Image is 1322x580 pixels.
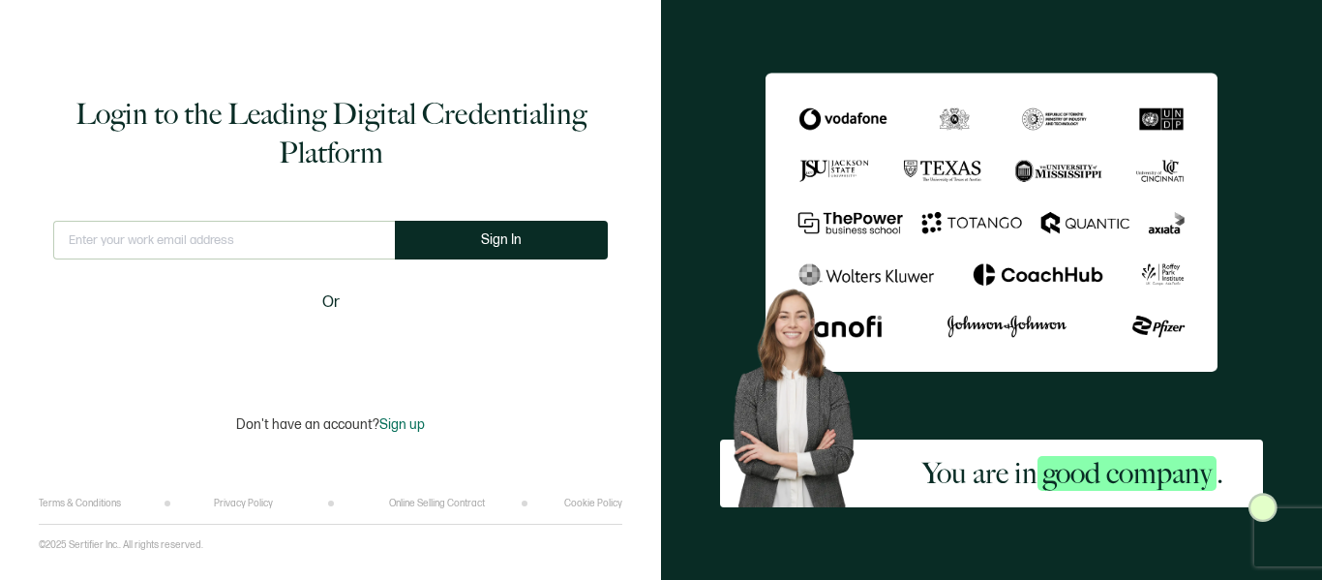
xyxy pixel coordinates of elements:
img: Sertifier Login [1248,493,1277,522]
p: Don't have an account? [236,416,425,433]
span: Sign In [481,232,522,247]
input: Enter your work email address [53,221,395,259]
p: ©2025 Sertifier Inc.. All rights reserved. [39,539,203,551]
a: Privacy Policy [214,498,273,509]
a: Terms & Conditions [39,498,121,509]
a: Online Selling Contract [389,498,485,509]
span: good company [1037,456,1217,491]
span: Or [322,290,340,315]
span: Sign up [379,416,425,433]
h2: You are in . [922,454,1223,493]
a: Cookie Policy [564,498,622,509]
img: Sertifier Login - You are in <span class="strong-h">good company</span>. Hero [720,278,883,506]
img: Sertifier Login - You are in <span class="strong-h">good company</span>. [766,73,1217,371]
iframe: Sign in with Google Button [210,327,452,370]
h1: Login to the Leading Digital Credentialing Platform [53,95,608,172]
button: Sign In [395,221,608,259]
